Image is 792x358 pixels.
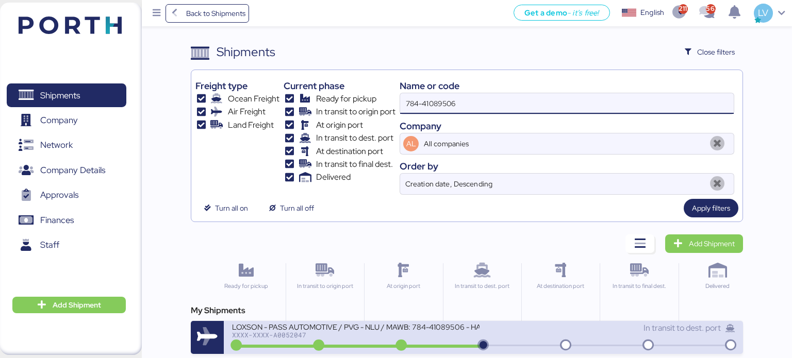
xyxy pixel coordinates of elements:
span: Ocean Freight [228,93,279,105]
div: My Shipments [191,304,744,317]
a: Company Details [7,159,126,182]
div: Shipments [217,43,275,61]
span: Network [40,138,73,152]
span: Shipments [40,88,80,103]
button: Turn all off [260,199,322,217]
button: Add Shipment [12,297,126,313]
div: In transit to dest. port [448,282,517,291]
span: At destination port [316,145,383,158]
div: At destination port [526,282,595,291]
div: Freight type [195,79,279,93]
span: Turn all off [280,202,314,214]
a: Add Shipment [665,234,743,253]
span: Approvals [40,187,78,202]
span: Finances [40,213,74,228]
button: Turn all on [195,199,256,217]
span: Add Shipment [689,237,735,250]
span: Land Freight [228,119,274,131]
span: Turn all on [215,202,248,214]
button: Close filters [676,43,744,61]
div: In transit to final dest. [604,282,673,291]
div: XXXX-XXXX-A0052047 [232,331,480,338]
span: In transit to dest. port [316,132,393,144]
div: Delivered [683,282,752,291]
a: Approvals [7,183,126,207]
span: Company Details [40,163,105,178]
a: Network [7,133,126,157]
a: Company [7,109,126,132]
div: LOXSON - PASS AUTOMOTIVE / PVG - NLU / MAWB: 784-41089506 - HAWB: LXN25080357 [232,322,480,331]
span: In transit to final dest. [316,158,393,171]
div: Company [400,119,734,133]
div: Order by [400,159,734,173]
div: In transit to origin port [290,282,359,291]
a: Staff [7,233,126,257]
a: Finances [7,209,126,232]
a: Shipments [7,83,126,107]
span: Ready for pickup [316,93,376,105]
button: Menu [148,5,166,22]
div: At origin port [369,282,438,291]
div: English [640,7,664,18]
div: Name or code [400,79,734,93]
span: Air Freight [228,106,266,118]
div: Current phase [284,79,395,93]
a: Back to Shipments [166,4,250,23]
span: In transit to dest. port [643,322,721,333]
span: AL [406,138,416,149]
span: Delivered [316,171,351,183]
div: Ready for pickup [211,282,281,291]
span: Add Shipment [53,299,101,311]
span: In transit to origin port [316,106,395,118]
button: Apply filters [684,199,738,217]
span: Apply filters [692,202,730,214]
input: AL [422,133,705,154]
span: Company [40,113,78,128]
span: At origin port [316,119,363,131]
span: Close filters [697,46,735,58]
span: Back to Shipments [186,7,245,20]
span: LV [758,6,768,20]
span: Staff [40,237,59,252]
